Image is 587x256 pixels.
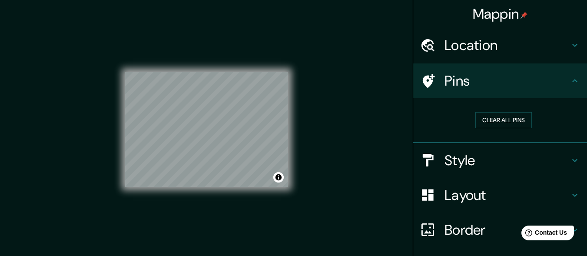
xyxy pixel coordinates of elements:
button: Clear all pins [475,112,532,128]
button: Toggle attribution [273,172,284,183]
div: Border [413,213,587,247]
div: Location [413,28,587,63]
div: Layout [413,178,587,213]
iframe: Help widget launcher [510,222,577,246]
h4: Layout [444,186,570,204]
h4: Style [444,152,570,169]
img: pin-icon.png [521,12,527,19]
h4: Pins [444,72,570,90]
h4: Location [444,37,570,54]
div: Style [413,143,587,178]
canvas: Map [125,72,288,187]
div: Pins [413,63,587,98]
h4: Mappin [473,5,528,23]
h4: Border [444,221,570,239]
